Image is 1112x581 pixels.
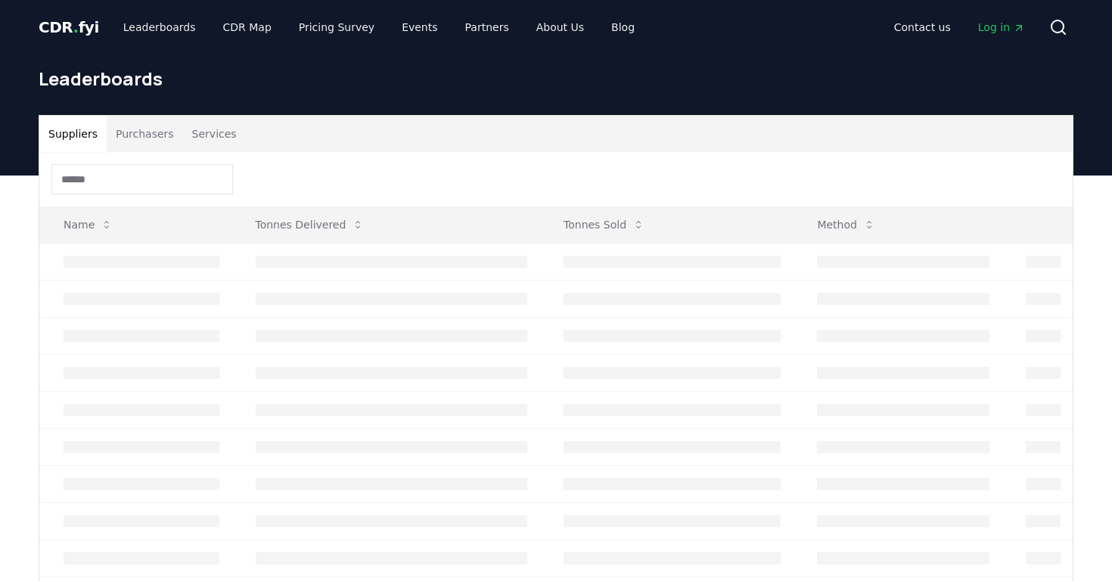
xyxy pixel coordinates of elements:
button: Services [183,116,246,152]
button: Name [51,210,125,240]
button: Purchasers [107,116,183,152]
button: Suppliers [39,116,107,152]
nav: Main [111,14,647,41]
button: Tonnes Sold [551,210,657,240]
a: CDR.fyi [39,17,99,38]
span: . [73,18,79,36]
a: Contact us [882,14,963,41]
a: Pricing Survey [287,14,387,41]
a: CDR Map [211,14,284,41]
span: CDR fyi [39,18,99,36]
button: Tonnes Delivered [244,210,377,240]
a: Leaderboards [111,14,208,41]
span: Log in [978,20,1025,35]
button: Method [805,210,887,240]
a: Partners [453,14,521,41]
a: About Us [524,14,596,41]
a: Events [390,14,449,41]
nav: Main [882,14,1037,41]
a: Log in [966,14,1037,41]
a: Blog [599,14,647,41]
h1: Leaderboards [39,67,1073,91]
